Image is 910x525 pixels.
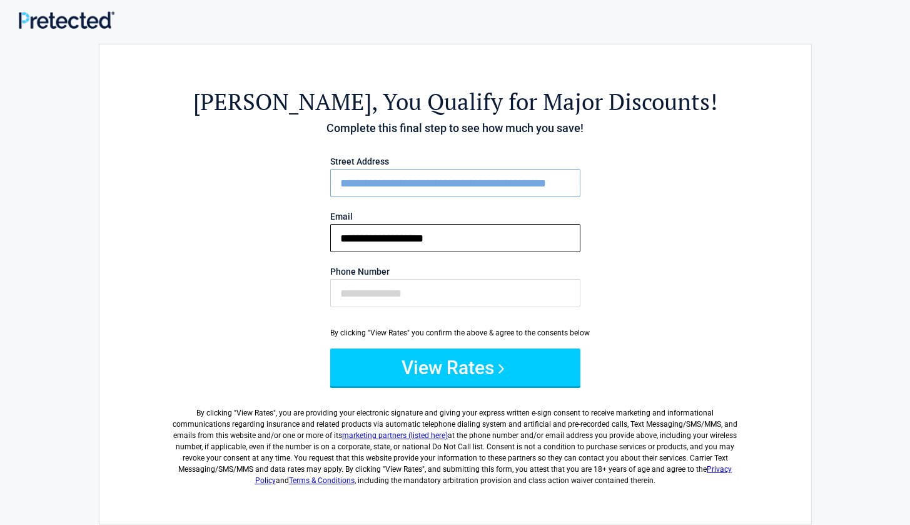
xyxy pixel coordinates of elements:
[342,431,448,440] a: marketing partners (listed here)
[193,86,372,117] span: [PERSON_NAME]
[330,157,580,166] label: Street Address
[289,476,355,485] a: Terms & Conditions
[168,86,742,117] h2: , You Qualify for Major Discounts!
[330,327,580,339] div: By clicking "View Rates" you confirm the above & agree to the consents below
[236,409,273,417] span: View Rates
[330,212,580,221] label: Email
[330,349,580,386] button: View Rates
[19,11,114,29] img: Main Logo
[168,120,742,136] h4: Complete this final step to see how much you save!
[330,267,580,276] label: Phone Number
[168,397,742,486] label: By clicking " ", you are providing your electronic signature and giving your express written e-si...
